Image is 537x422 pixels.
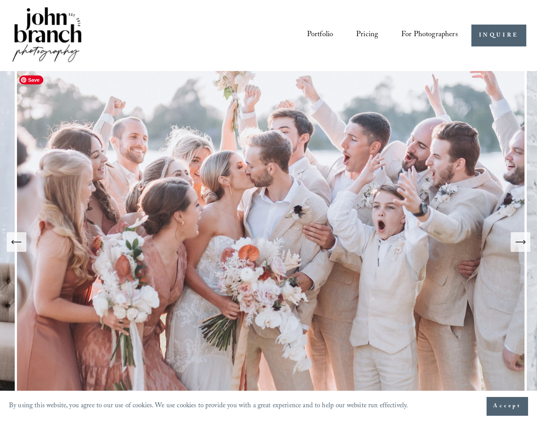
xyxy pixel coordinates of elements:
[19,75,43,84] span: Save
[15,71,527,413] img: A wedding party celebrating outdoors, featuring a bride and groom kissing amidst cheering bridesm...
[471,25,526,46] a: INQUIRE
[307,28,333,44] a: Portfolio
[11,5,83,66] img: John Branch IV Photography
[401,28,458,43] span: For Photographers
[7,232,26,252] button: Previous Slide
[9,400,408,413] p: By using this website, you agree to our use of cookies. We use cookies to provide you with a grea...
[511,232,530,252] button: Next Slide
[493,402,521,411] span: Accept
[401,28,458,44] a: folder dropdown
[487,397,528,416] button: Accept
[356,28,378,44] a: Pricing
